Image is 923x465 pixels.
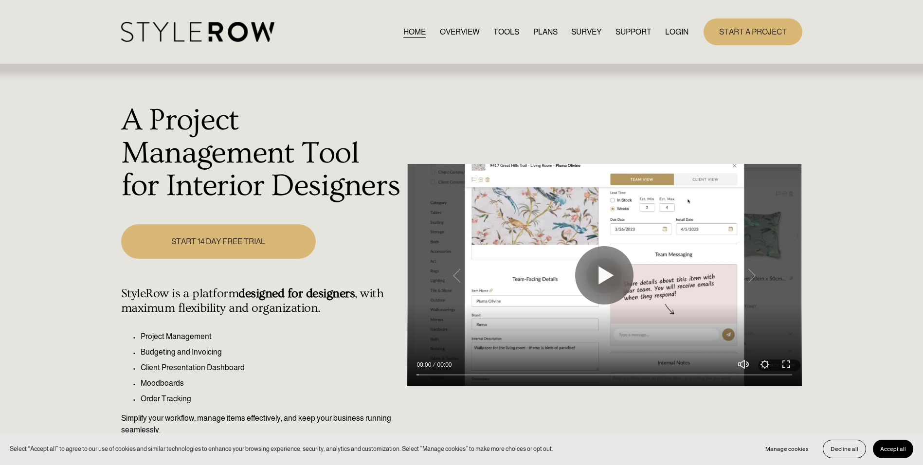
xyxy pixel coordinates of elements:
[575,246,633,304] button: Play
[141,331,402,342] p: Project Management
[571,25,601,38] a: SURVEY
[121,286,402,316] h4: StyleRow is a platform , with maximum flexibility and organization.
[615,25,652,38] a: folder dropdown
[416,372,792,378] input: Seek
[416,360,434,370] div: Current time
[141,393,402,405] p: Order Tracking
[434,360,454,370] div: Duration
[141,362,402,374] p: Client Presentation Dashboard
[403,25,426,38] a: HOME
[533,25,558,38] a: PLANS
[704,18,802,45] a: START A PROJECT
[121,22,274,42] img: StyleRow
[121,104,402,203] h1: A Project Management Tool for Interior Designers
[665,25,688,38] a: LOGIN
[880,446,906,452] span: Accept all
[493,25,519,38] a: TOOLS
[141,346,402,358] p: Budgeting and Invoicing
[440,25,480,38] a: OVERVIEW
[10,444,553,453] p: Select “Accept all” to agree to our use of cookies and similar technologies to enhance your brows...
[831,446,858,452] span: Decline all
[823,440,866,458] button: Decline all
[873,440,913,458] button: Accept all
[238,286,355,301] strong: designed for designers
[758,440,816,458] button: Manage cookies
[121,224,316,259] a: START 14 DAY FREE TRIAL
[615,26,652,38] span: SUPPORT
[121,412,402,436] p: Simplify your workflow, manage items effectively, and keep your business running seamlessly.
[141,377,402,389] p: Moodboards
[765,446,809,452] span: Manage cookies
